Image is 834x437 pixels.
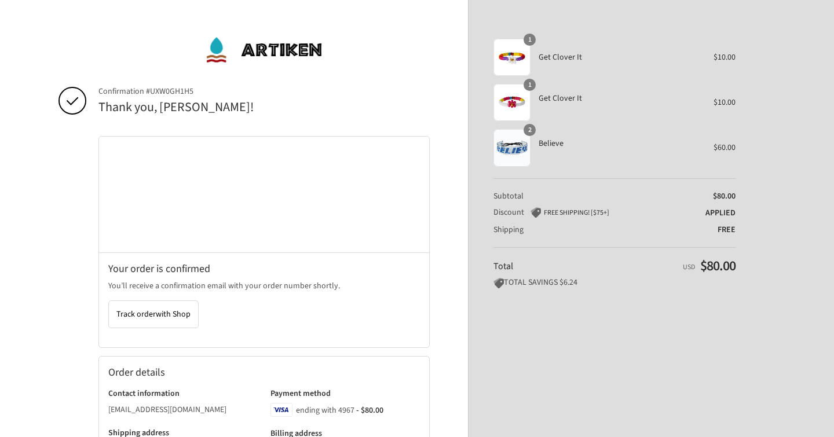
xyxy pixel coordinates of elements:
p: You’ll receive a confirmation email with your order number shortly. [108,280,420,292]
span: 1 [524,79,536,91]
span: $10.00 [714,52,736,63]
span: ending with 4967 [296,404,354,416]
h2: Your order is confirmed [108,262,420,276]
span: Shipping [493,224,524,236]
img: ArtiKen [205,32,324,67]
span: Total [493,260,513,273]
span: Confirmation #UXW0GH1H5 [98,86,430,97]
img: Get Clover It [493,39,531,76]
span: 1 [524,34,536,46]
h3: Payment method [270,388,420,399]
span: TOTAL SAVINGS [493,277,558,288]
img: Get Clover It [493,84,531,121]
bdo: [EMAIL_ADDRESS][DOMAIN_NAME] [108,404,226,416]
span: $6.24 [559,277,577,288]
span: Track order [116,309,191,320]
button: Track orderwith Shop [108,300,199,328]
span: $80.00 [700,256,736,276]
img: Handmade Beaded ArtiKen Believe Blue and White Bracelet [493,129,531,166]
h2: Order details [108,366,264,379]
span: USD [683,262,695,272]
th: Subtotal [493,191,649,201]
h3: Contact information [108,388,258,399]
span: 2 [524,124,536,136]
span: $80.00 [713,190,736,202]
iframe: Google map displaying pin point of shipping address: Perkasie, Pennsylvania [99,137,430,252]
span: $60.00 [714,142,736,153]
h2: Thank you, [PERSON_NAME]! [98,99,430,116]
span: FREE SHIPPING! [$75+] [544,208,609,218]
span: Discount [493,207,524,218]
span: with Shop [156,309,191,320]
span: Free [718,224,736,236]
span: - $80.00 [356,404,383,416]
span: Applied [705,207,736,219]
span: Believe [539,138,697,149]
span: Get Clover It [539,93,697,104]
span: Get Clover It [539,52,697,63]
span: $10.00 [714,97,736,108]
